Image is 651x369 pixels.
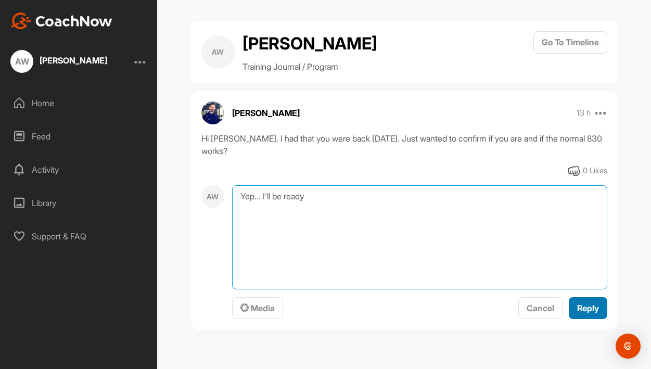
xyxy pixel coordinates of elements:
div: Feed [6,123,152,149]
p: Training Journal / Program [242,60,377,73]
div: Activity [6,157,152,183]
textarea: Yep... I'll be ready [232,185,607,289]
div: AW [201,35,235,69]
button: Cancel [518,297,563,320]
span: Cancel [527,303,554,313]
a: Go To Timeline [533,31,607,73]
div: [PERSON_NAME] [40,56,107,65]
div: Hi [PERSON_NAME]. I had that you were back [DATE]. Just wanted to confirm if you are and if the n... [201,132,607,157]
span: Reply [577,303,599,313]
p: [PERSON_NAME] [232,107,300,119]
div: Home [6,90,152,116]
button: Go To Timeline [533,31,607,54]
div: 0 Likes [583,165,607,177]
div: AW [201,185,224,208]
div: Open Intercom Messenger [616,334,641,359]
div: Support & FAQ [6,223,152,249]
div: AW [10,50,33,73]
img: CoachNow [10,12,112,29]
button: Media [232,297,283,320]
img: avatar [201,101,224,124]
h2: [PERSON_NAME] [242,31,377,56]
p: 13 h [577,108,591,118]
div: Library [6,190,152,216]
span: Media [240,303,275,313]
button: Reply [569,297,607,320]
